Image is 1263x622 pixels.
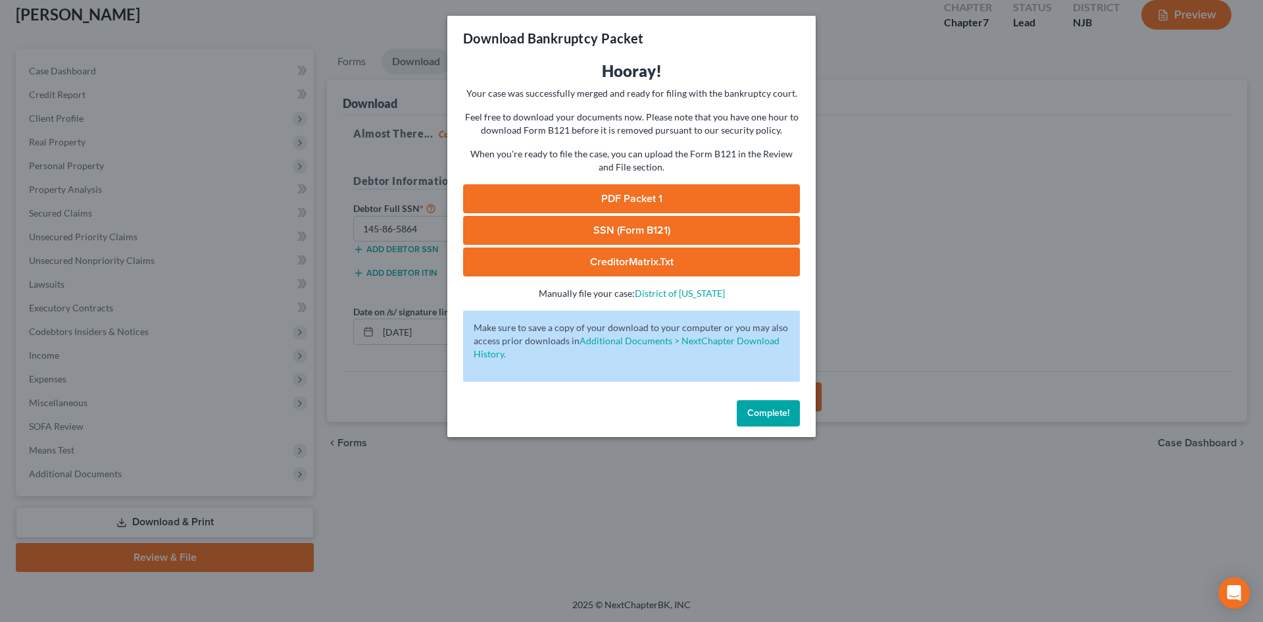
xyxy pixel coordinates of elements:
p: When you're ready to file the case, you can upload the Form B121 in the Review and File section. [463,147,800,174]
span: Complete! [747,407,789,419]
p: Make sure to save a copy of your download to your computer or you may also access prior downloads in [474,321,789,361]
div: Open Intercom Messenger [1218,577,1250,609]
a: CreditorMatrix.txt [463,247,800,276]
a: Additional Documents > NextChapter Download History. [474,335,780,359]
h3: Download Bankruptcy Packet [463,29,643,47]
p: Your case was successfully merged and ready for filing with the bankruptcy court. [463,87,800,100]
button: Complete! [737,400,800,427]
a: SSN (Form B121) [463,216,800,245]
a: District of [US_STATE] [635,288,725,299]
p: Feel free to download your documents now. Please note that you have one hour to download Form B12... [463,111,800,137]
a: PDF Packet 1 [463,184,800,213]
p: Manually file your case: [463,287,800,300]
h3: Hooray! [463,61,800,82]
